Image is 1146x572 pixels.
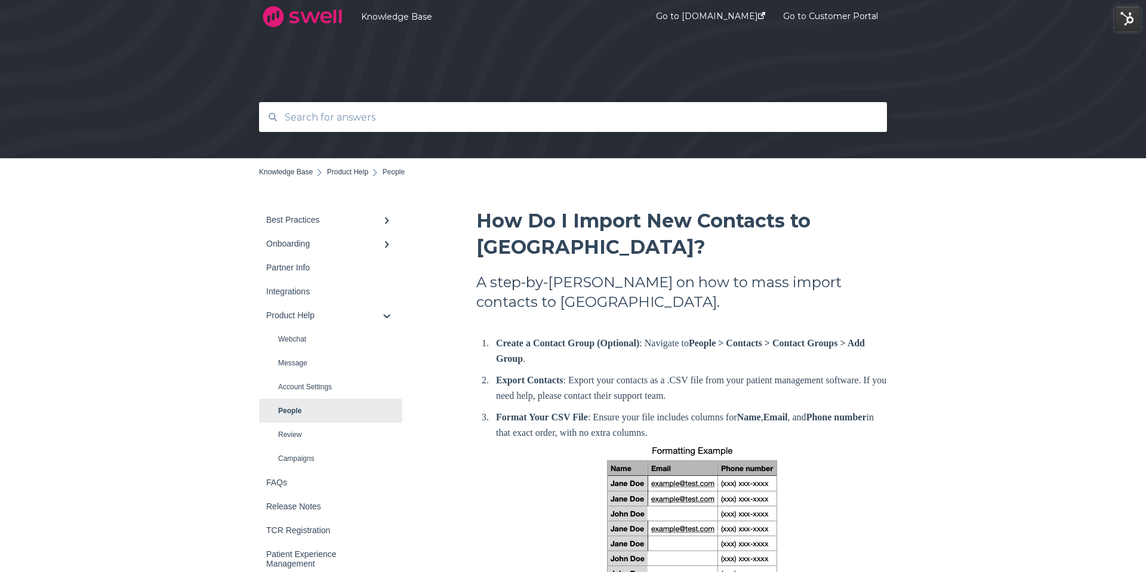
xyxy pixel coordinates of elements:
div: Release Notes [266,502,383,511]
strong: Name [737,412,761,422]
strong: Email [763,412,788,422]
a: Partner Info [259,256,402,279]
span: How Do I Import New Contacts to [GEOGRAPHIC_DATA]? [476,209,811,259]
p: : Navigate to . [496,336,887,367]
a: Best Practices [259,208,402,232]
a: Webchat [259,327,402,351]
input: Search for answers [278,104,869,130]
strong: Format Your CSV File [496,412,588,422]
a: Release Notes [259,494,402,518]
h2: A step-by-[PERSON_NAME] on how to mass import contacts to [GEOGRAPHIC_DATA]. [476,272,887,312]
div: Onboarding [266,239,383,248]
div: Best Practices [266,215,383,225]
a: Campaigns [259,447,402,470]
strong: Create a Contact Group (Optional) [496,338,639,348]
a: People [259,399,402,423]
a: FAQs [259,470,402,494]
div: Patient Experience Management [266,549,383,568]
a: Product Help [327,168,368,176]
span: People [383,168,405,176]
img: HubSpot Tools Menu Toggle [1115,6,1140,31]
a: Knowledge Base [361,11,620,22]
a: Message [259,351,402,375]
a: Onboarding [259,232,402,256]
a: Integrations [259,279,402,303]
div: Partner Info [266,263,383,272]
a: Product Help [259,303,402,327]
p: : Export your contacts as a .CSV file from your patient management software. If you need help, pl... [496,373,887,404]
div: FAQs [266,478,383,487]
img: company logo [259,2,346,32]
div: TCR Registration [266,525,383,535]
a: TCR Registration [259,518,402,542]
a: Knowledge Base [259,168,313,176]
strong: Phone number [806,412,867,422]
a: Review [259,423,402,447]
div: Product Help [266,310,383,320]
strong: Export Contacts [496,375,563,385]
div: Integrations [266,287,383,296]
a: Account Settings [259,375,402,399]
